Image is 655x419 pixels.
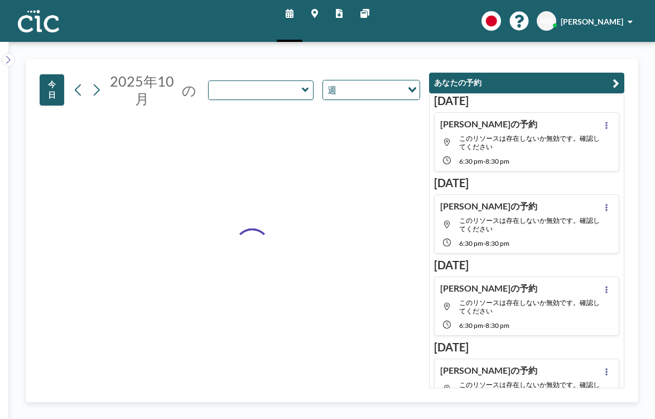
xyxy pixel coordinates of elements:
span: 6:30 PM [459,239,483,247]
input: Search for option [340,83,401,97]
span: 6:30 PM [459,157,483,165]
span: 8:30 PM [485,157,509,165]
span: 6:30 PM [459,321,483,330]
h4: [PERSON_NAME]の予約 [440,118,537,130]
span: 2025年10月 [110,73,174,107]
h4: [PERSON_NAME]の予約 [440,201,537,212]
h3: [DATE] [434,176,619,190]
span: このリソースは存在しないか無効です。確認してください [459,298,600,315]
h3: [DATE] [434,94,619,108]
span: - [483,239,485,247]
span: 8:30 PM [485,239,509,247]
span: の [182,82,196,99]
h3: [DATE] [434,258,619,272]
span: - [483,157,485,165]
button: あなたの予約 [429,73,624,93]
span: 8:30 PM [485,321,509,330]
h4: [PERSON_NAME]の予約 [440,365,537,376]
span: [PERSON_NAME] [561,17,623,26]
span: このリソースは存在しないか無効です。確認してください [459,134,600,151]
span: - [483,321,485,330]
img: organization-logo [18,10,59,32]
span: このリソースは存在しないか無効です。確認してください [459,216,600,233]
div: Search for option [323,80,420,99]
h4: [PERSON_NAME]の予約 [440,283,537,294]
button: 今日 [40,74,64,106]
span: MK [540,16,553,26]
span: このリソースは存在しないか無効です。確認してください [459,380,600,397]
span: 週 [325,83,339,97]
h3: [DATE] [434,340,619,354]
